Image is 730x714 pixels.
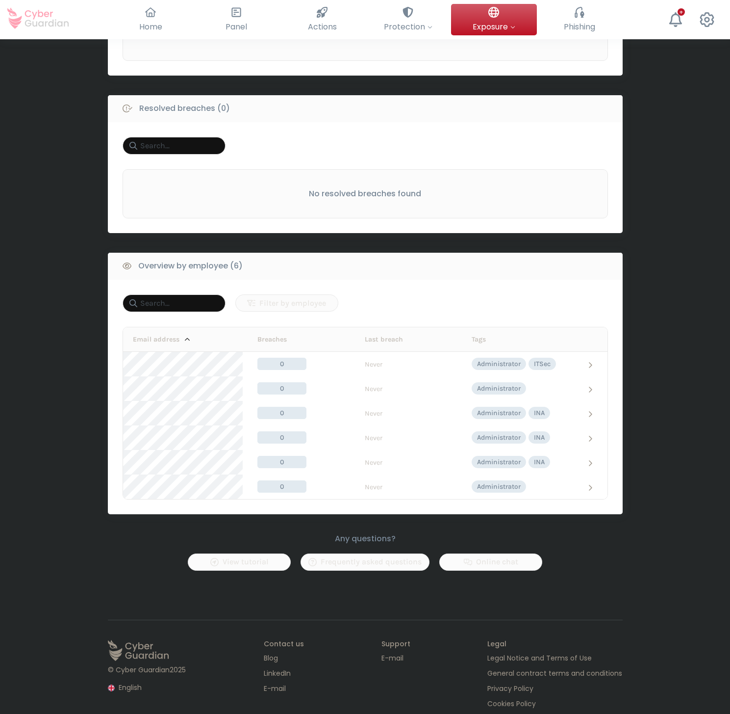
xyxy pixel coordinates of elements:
[226,21,247,32] font: Panel
[138,260,243,271] font: Overview by employee (6)
[280,360,284,368] font: 0
[365,4,451,35] button: Protection
[194,4,279,35] button: Panel
[477,409,521,417] font: Administrator
[477,384,521,393] font: Administrator
[365,434,382,442] font: Never
[477,458,521,466] font: Administrator
[318,30,412,42] font: No new breaches found
[534,360,551,368] font: ITSec
[477,360,521,368] font: Administrator
[477,482,521,491] font: Administrator
[139,103,230,114] font: Resolved breaches (0)
[381,653,410,663] a: E-mail
[534,409,545,417] font: INA
[365,409,382,418] font: Never
[487,684,533,693] font: Privacy Policy
[365,483,382,491] font: Never
[365,360,382,369] font: Never
[264,684,304,694] a: E-mail
[537,4,623,35] button: Phishing
[123,137,226,155] input: Search...
[170,665,186,675] font: 2025
[235,294,338,312] button: Filter by employee
[472,335,486,344] font: Tags
[365,385,382,393] font: Never
[309,188,421,199] font: No resolved breaches found
[108,665,170,675] font: © Cyber ​​Guardian
[259,298,326,308] font: Filter by employee
[264,684,286,693] font: E-mail
[365,458,382,467] font: Never
[564,21,595,32] font: Phishing
[279,4,365,35] button: Actions
[534,458,545,466] font: INA
[477,433,521,442] font: Administrator
[439,554,542,571] button: Online chat
[487,653,622,663] a: Legal Notice and Terms of Use
[264,639,304,649] font: Contact us
[280,384,284,393] font: 0
[679,7,683,17] font: +
[365,335,403,344] font: Last breach
[335,533,396,544] font: Any questions?
[280,409,284,417] font: 0
[108,685,115,691] img: region-logo
[264,668,291,678] font: LinkedIn
[321,557,422,566] font: Frequently asked questions
[188,554,291,571] button: View tutorial
[476,557,518,566] font: Online chat
[308,21,337,32] font: Actions
[264,653,278,663] font: Blog
[384,21,425,32] font: Protection
[534,433,545,442] font: INA
[381,653,403,663] font: E-mail
[487,699,536,709] font: Cookies Policy
[487,668,622,679] a: General contract terms and conditions
[280,458,284,466] font: 0
[451,4,537,35] button: Exposure
[280,482,284,491] font: 0
[108,4,194,35] button: Home
[487,639,506,649] font: Legal
[139,21,162,32] font: Home
[123,294,226,312] input: Search...
[301,554,429,571] button: Frequently asked questions
[381,639,410,649] font: Support
[487,653,592,663] font: Legal Notice and Terms of Use
[133,335,179,344] font: Email address
[280,433,284,442] font: 0
[487,684,622,694] a: Privacy Policy
[473,21,508,32] font: Exposure
[223,557,269,566] font: View tutorial
[257,335,287,344] font: Breaches
[264,668,304,679] a: LinkedIn
[264,653,304,663] a: Blog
